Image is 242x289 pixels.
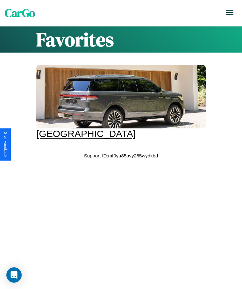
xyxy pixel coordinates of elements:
h1: Favorites [36,26,206,53]
div: Open Intercom Messenger [6,267,22,283]
div: [GEOGRAPHIC_DATA] [36,128,206,139]
div: Give Feedback [3,132,8,157]
p: Support ID: mf0yu85ovy285wydkbd [84,151,158,160]
span: CarGo [5,5,35,21]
